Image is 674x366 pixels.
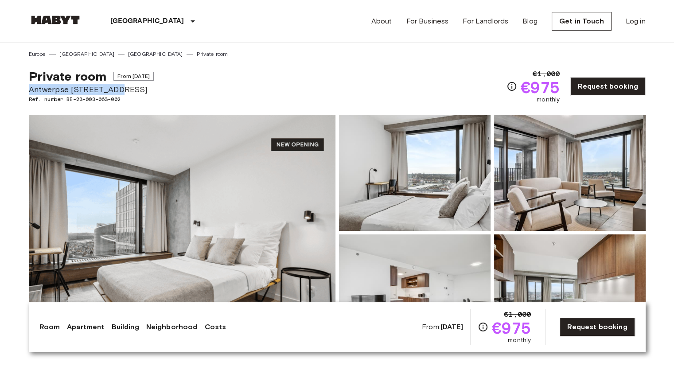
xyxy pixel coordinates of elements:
[533,69,560,79] span: €1,000
[67,322,104,332] a: Apartment
[626,16,646,27] a: Log in
[552,12,612,31] a: Get in Touch
[478,322,488,332] svg: Check cost overview for full price breakdown. Please note that discounts apply to new joiners onl...
[521,79,560,95] span: €975
[522,16,538,27] a: Blog
[422,322,463,332] span: From:
[504,309,531,320] span: €1,000
[128,50,183,58] a: [GEOGRAPHIC_DATA]
[560,318,635,336] a: Request booking
[371,16,392,27] a: About
[506,81,517,92] svg: Check cost overview for full price breakdown. Please note that discounts apply to new joiners onl...
[110,16,184,27] p: [GEOGRAPHIC_DATA]
[197,50,228,58] a: Private room
[440,323,463,331] b: [DATE]
[339,115,491,231] img: Picture of unit BE-23-003-063-002
[406,16,448,27] a: For Business
[494,234,646,350] img: Picture of unit BE-23-003-063-002
[537,95,560,104] span: monthly
[204,322,226,332] a: Costs
[508,336,531,345] span: monthly
[29,95,154,103] span: Ref. number BE-23-003-063-002
[492,320,531,336] span: €975
[29,16,82,24] img: Habyt
[59,50,114,58] a: [GEOGRAPHIC_DATA]
[463,16,508,27] a: For Landlords
[29,115,335,350] img: Marketing picture of unit BE-23-003-063-002
[339,234,491,350] img: Picture of unit BE-23-003-063-002
[113,72,154,81] span: From [DATE]
[146,322,198,332] a: Neighborhood
[570,77,645,96] a: Request booking
[111,322,139,332] a: Building
[29,69,107,84] span: Private room
[29,84,154,95] span: Antwerpse [STREET_ADDRESS]
[494,115,646,231] img: Picture of unit BE-23-003-063-002
[29,50,46,58] a: Europe
[39,322,60,332] a: Room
